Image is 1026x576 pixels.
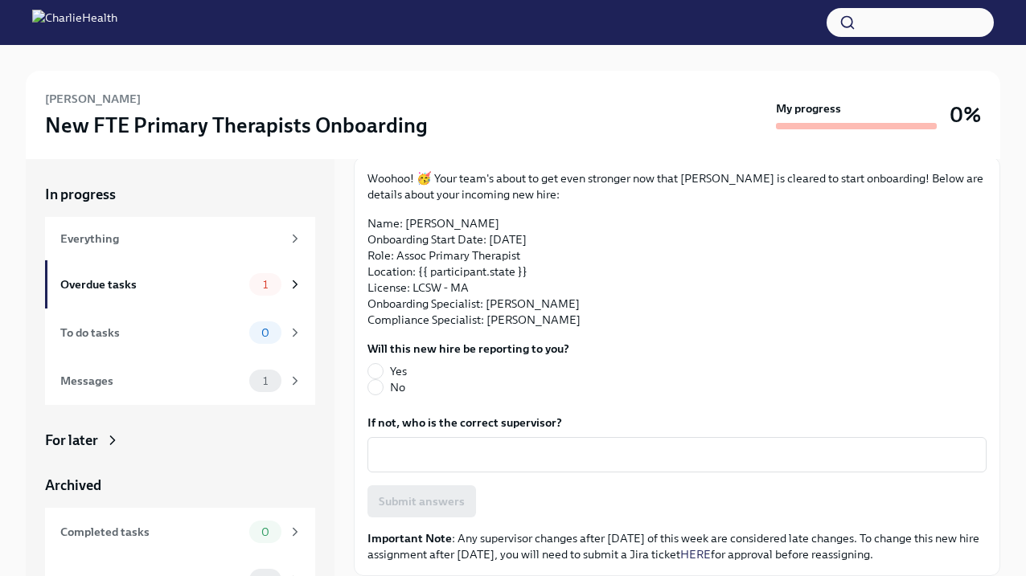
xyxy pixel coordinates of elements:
a: Completed tasks0 [45,508,315,556]
div: Overdue tasks [60,276,243,293]
p: Name: [PERSON_NAME] Onboarding Start Date: [DATE] Role: Assoc Primary Therapist Location: {{ part... [367,215,987,328]
span: 1 [253,279,277,291]
h3: 0% [950,100,981,129]
span: 0 [252,526,279,538]
p: Woohoo! 🥳 Your team's about to get even stronger now that [PERSON_NAME] is cleared to start onboa... [367,170,987,202]
div: For later [45,431,98,450]
label: If not, who is the correct supervisor? [367,415,987,431]
span: Yes [390,363,407,379]
span: 0 [252,327,279,339]
span: No [390,379,405,395]
strong: My progress [776,100,841,116]
a: Messages1 [45,357,315,405]
h3: New FTE Primary Therapists Onboarding [45,111,428,140]
a: Overdue tasks1 [45,260,315,308]
div: To do tasks [60,324,243,341]
p: : Any supervisor changes after [DATE] of this week are considered late changes. To change this ne... [367,530,987,562]
a: Archived [45,476,315,495]
div: Messages [60,372,243,390]
img: CharlieHealth [32,10,117,35]
a: Everything [45,217,315,260]
div: Completed tasks [60,523,243,541]
a: For later [45,431,315,450]
div: Everything [60,230,281,247]
a: To do tasks0 [45,308,315,357]
label: Will this new hire be reporting to you? [367,341,569,357]
a: In progress [45,185,315,204]
span: 1 [253,375,277,387]
h6: [PERSON_NAME] [45,90,141,108]
strong: Important Note [367,531,452,545]
a: HERE [680,547,711,562]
